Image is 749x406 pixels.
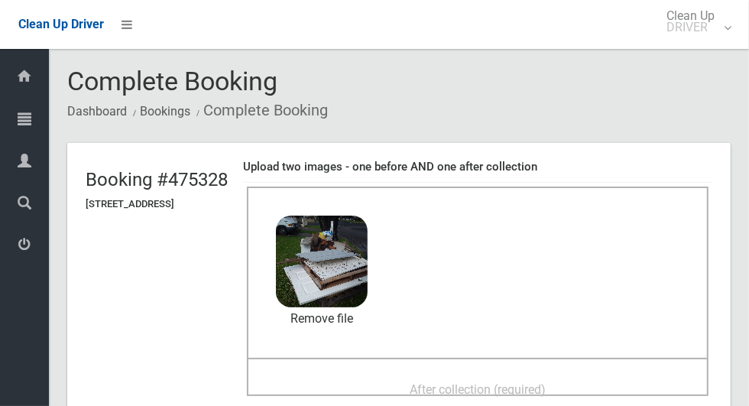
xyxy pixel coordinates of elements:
[86,199,228,209] h5: [STREET_ADDRESS]
[666,21,715,33] small: DRIVER
[86,170,228,190] h2: Booking #475328
[67,66,277,96] span: Complete Booking
[18,17,104,31] span: Clean Up Driver
[193,96,328,125] li: Complete Booking
[243,161,712,174] h4: Upload two images - one before AND one after collection
[140,104,190,119] a: Bookings
[659,10,730,33] span: Clean Up
[276,307,368,330] a: Remove file
[410,382,546,397] span: After collection (required)
[67,104,127,119] a: Dashboard
[18,13,104,36] a: Clean Up Driver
